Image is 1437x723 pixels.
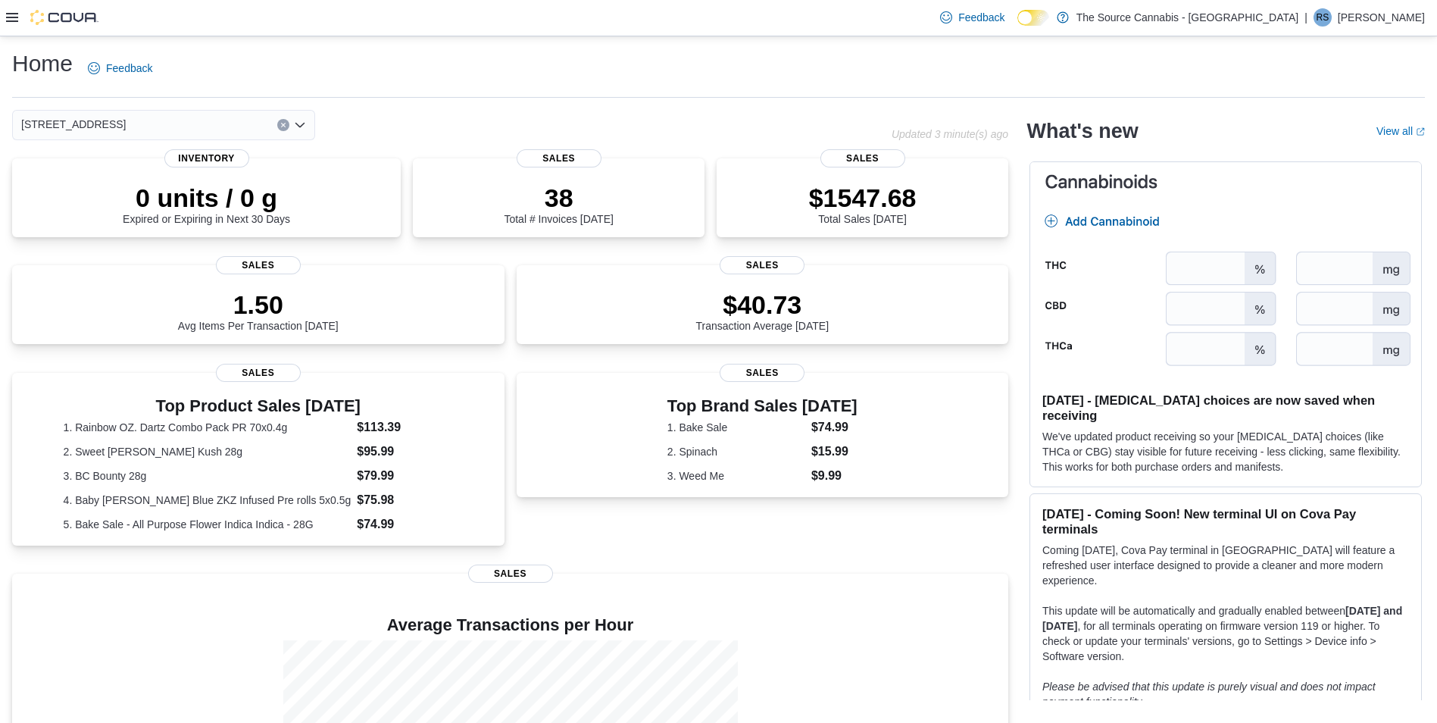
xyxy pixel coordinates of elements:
h4: Average Transactions per Hour [24,616,996,634]
svg: External link [1416,127,1425,136]
dd: $9.99 [811,467,858,485]
p: 38 [504,183,613,213]
div: Avg Items Per Transaction [DATE] [178,290,339,332]
dt: 1. Rainbow OZ. Dartz Combo Pack PR 70x0.4g [64,420,351,435]
span: Dark Mode [1017,26,1018,27]
span: Feedback [106,61,152,76]
dt: 3. Weed Me [667,468,805,484]
dd: $75.98 [357,491,453,509]
div: Transaction Average [DATE] [695,290,829,332]
p: $40.73 [695,290,829,320]
h3: [DATE] - [MEDICAL_DATA] choices are now saved when receiving [1042,393,1409,423]
span: Sales [720,364,804,382]
div: Ryan Swayze [1314,8,1332,27]
dt: 1. Bake Sale [667,420,805,435]
h1: Home [12,49,73,79]
span: Sales [216,364,301,382]
p: This update will be automatically and gradually enabled between , for all terminals operating on ... [1042,603,1409,664]
p: $1547.68 [809,183,917,213]
p: [PERSON_NAME] [1338,8,1425,27]
span: Feedback [958,10,1004,25]
span: Sales [216,256,301,274]
dd: $79.99 [357,467,453,485]
span: [STREET_ADDRESS] [21,115,126,133]
input: Dark Mode [1017,10,1049,26]
dd: $74.99 [811,418,858,437]
dt: 2. Spinach [667,444,805,459]
span: Inventory [164,149,249,167]
div: Expired or Expiring in Next 30 Days [123,183,290,225]
button: Open list of options [294,119,306,131]
button: Clear input [277,119,289,131]
em: Please be advised that this update is purely visual and does not impact payment functionality. [1042,681,1376,708]
dt: 3. BC Bounty 28g [64,468,351,484]
span: Sales [720,256,804,274]
div: Total Sales [DATE] [809,183,917,225]
p: Coming [DATE], Cova Pay terminal in [GEOGRAPHIC_DATA] will feature a refreshed user interface des... [1042,543,1409,588]
a: Feedback [934,2,1011,33]
a: View allExternal link [1376,125,1425,137]
dd: $74.99 [357,515,453,534]
p: Updated 3 minute(s) ago [892,128,1008,140]
a: Feedback [82,53,158,83]
strong: [DATE] and [DATE] [1042,605,1402,632]
p: We've updated product receiving so your [MEDICAL_DATA] choices (like THCa or CBG) stay visible fo... [1042,429,1409,474]
span: Sales [820,149,905,167]
h3: Top Brand Sales [DATE] [667,397,858,415]
dt: 5. Bake Sale - All Purpose Flower Indica Indica - 28G [64,517,351,532]
div: Total # Invoices [DATE] [504,183,613,225]
h3: [DATE] - Coming Soon! New terminal UI on Cova Pay terminals [1042,506,1409,537]
dd: $113.39 [357,418,453,437]
img: Cova [30,10,98,25]
dd: $95.99 [357,443,453,461]
p: The Source Cannabis - [GEOGRAPHIC_DATA] [1076,8,1299,27]
h2: What's new [1026,119,1138,143]
h3: Top Product Sales [DATE] [64,397,453,415]
span: RS [1317,8,1329,27]
span: Sales [468,565,553,583]
dd: $15.99 [811,443,858,461]
p: 0 units / 0 g [123,183,290,213]
dt: 2. Sweet [PERSON_NAME] Kush 28g [64,444,351,459]
p: | [1304,8,1307,27]
span: Sales [517,149,601,167]
dt: 4. Baby [PERSON_NAME] Blue ZKZ Infused Pre rolls 5x0.5g [64,493,351,508]
p: 1.50 [178,290,339,320]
